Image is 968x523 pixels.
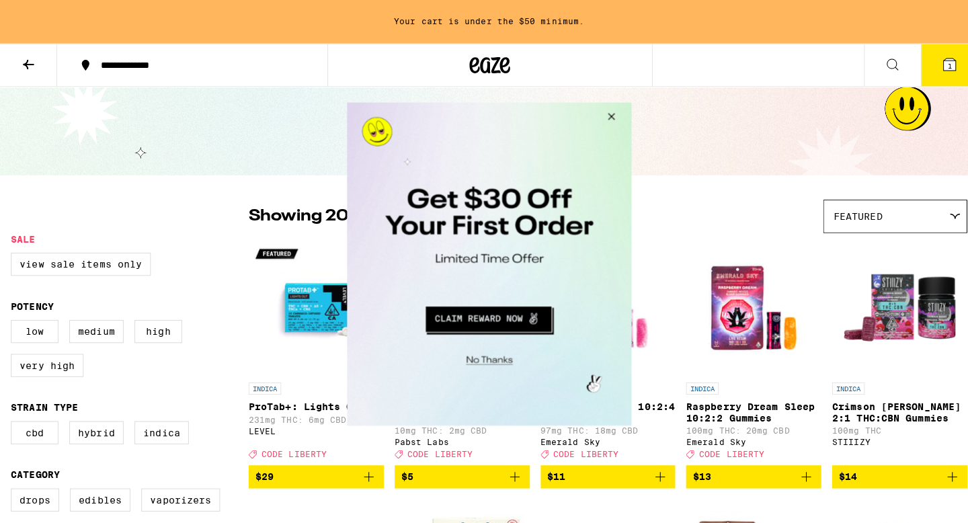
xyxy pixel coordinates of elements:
[391,460,524,483] button: Add to bag
[11,350,83,373] label: Very High
[542,467,560,477] span: $11
[679,237,813,460] a: Open page for Raspberry Dream Sleep 10:2:2 Gummies from Emerald Sky
[344,102,625,421] div: Modal Overlay Box
[825,209,873,220] span: Featured
[686,467,704,477] span: $13
[823,237,957,460] a: Open page for Crimson Berry 2:1 THC:CBN Gummies from STIIIZY
[246,422,380,431] div: LEVEL
[823,460,957,483] button: Add to bag
[679,397,813,419] p: Raspberry Dream Sleep 10:2:2 Gummies
[246,397,380,408] p: ProTab+: Lights Out
[679,421,813,430] p: 100mg THC: 20mg CBD
[11,398,77,409] legend: Strain Type
[548,445,612,454] span: CODE LIBERTY
[246,378,278,391] p: INDICA
[692,445,756,454] span: CODE LIBERTY
[11,298,53,309] legend: Potency
[912,44,968,85] button: 1
[69,483,129,506] label: Edibles
[823,397,957,419] p: Crimson [PERSON_NAME] 2:1 THC:CBN Gummies
[246,411,380,419] p: 231mg THC: 6mg CBD
[8,9,97,20] span: Hi. Need any help?
[679,378,711,391] p: INDICA
[397,467,409,477] span: $5
[133,317,180,339] label: High
[253,467,271,477] span: $29
[246,237,380,460] a: Open page for ProTab+: Lights Out from LEVEL
[140,483,218,506] label: Vaporizers
[11,250,149,273] label: View Sale Items Only
[246,203,405,226] p: Showing 20 results
[344,102,625,421] iframe: Modal Overlay Box Frame
[259,445,323,454] span: CODE LIBERTY
[69,417,122,440] label: Hybrid
[830,467,848,477] span: $14
[823,421,957,430] p: 100mg THC
[679,237,813,372] img: Emerald Sky - Raspberry Dream Sleep 10:2:2 Gummies
[11,317,58,339] label: Low
[823,378,856,391] p: INDICA
[246,237,380,372] img: LEVEL - ProTab+: Lights Out
[391,421,524,430] p: 10mg THC: 2mg CBD
[391,433,524,442] div: Pabst Labs
[11,231,35,242] legend: Sale
[246,460,380,483] button: Add to bag
[11,483,58,506] label: Drops
[69,317,122,339] label: Medium
[679,433,813,442] div: Emerald Sky
[535,433,669,442] div: Emerald Sky
[938,61,942,69] span: 1
[679,460,813,483] button: Add to bag
[535,421,669,430] p: 97mg THC: 18mg CBD
[823,433,957,442] div: STIIIZY
[823,237,957,372] img: STIIIZY - Crimson Berry 2:1 THC:CBN Gummies
[403,445,468,454] span: CODE LIBERTY
[11,417,58,440] label: CBD
[133,417,187,440] label: Indica
[11,465,59,475] legend: Category
[535,460,669,483] button: Add to bag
